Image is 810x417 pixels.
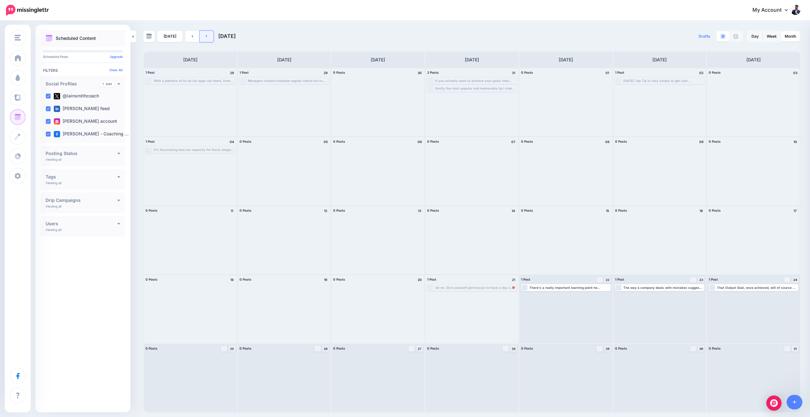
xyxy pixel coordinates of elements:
[240,71,249,74] span: 1 Post
[720,34,726,39] img: paragraph-boxed.png
[277,56,291,64] h4: [DATE]
[418,347,421,350] span: 27
[521,71,533,74] span: 0 Posts
[709,277,718,281] span: 1 Post
[146,346,158,350] span: 0 Posts
[427,71,439,74] span: 2 Posts
[717,286,798,289] div: That Output Goal, once achieved, will of course be subsumed by the Outcome Goal, in my case being...
[146,71,155,74] span: 1 Post
[229,70,235,76] h4: 28
[324,347,327,350] span: 26
[56,36,96,40] p: Scheduled Content
[229,208,235,214] h4: 11
[746,56,761,64] h4: [DATE]
[699,347,703,350] span: 30
[709,346,721,350] span: 0 Posts
[512,347,515,350] span: 28
[510,139,517,145] h4: 07
[229,277,235,283] h4: 18
[709,140,721,143] span: 0 Posts
[652,56,667,64] h4: [DATE]
[510,208,517,214] h4: 14
[521,140,533,143] span: 0 Posts
[427,346,439,350] span: 0 Posts
[698,139,704,145] h4: 09
[709,208,721,212] span: 0 Posts
[695,31,714,42] a: Drafts
[240,346,252,350] span: 0 Posts
[606,347,609,350] span: 29
[322,277,329,283] h4: 19
[46,198,117,202] h4: Drip Campaigns
[604,139,611,145] h4: 08
[43,68,123,73] h4: Filters
[698,208,704,214] h4: 16
[54,106,60,112] img: linkedin-square.png
[416,139,423,145] h4: 06
[6,5,49,16] img: Missinglettr
[183,56,197,64] h4: [DATE]
[435,79,516,83] div: If you actually want to achieve your goals then your first goal is for your goal setting to be be...
[322,346,329,352] a: 26
[146,277,158,281] span: 0 Posts
[46,82,100,86] h4: Social Profiles
[54,131,129,137] label: [PERSON_NAME] - Coaching …
[465,56,479,64] h4: [DATE]
[240,208,252,212] span: 0 Posts
[615,71,624,74] span: 1 Post
[146,34,152,39] img: calendar-grey-darker.png
[792,70,798,76] h4: 03
[435,86,516,90] div: Easily the most popular and memorable tip I share is the advice to start the day by eating frogs....
[110,55,123,59] a: Upgrade
[510,70,517,76] h4: 31
[794,347,797,350] span: 31
[427,140,439,143] span: 0 Posts
[748,31,763,41] a: Day
[146,208,158,212] span: 0 Posts
[604,346,611,352] a: 29
[333,208,345,212] span: 0 Posts
[109,68,123,72] a: Clear All
[510,346,517,352] a: 28
[46,151,117,156] h4: Posting Status
[709,71,721,74] span: 0 Posts
[46,204,61,208] p: Viewing all
[793,278,797,281] span: 24
[46,158,61,161] p: Viewing all
[792,277,798,283] a: 24
[781,31,800,41] a: Month
[559,56,573,64] h4: [DATE]
[146,140,155,143] span: 1 Post
[54,106,110,112] label: [PERSON_NAME] feed
[763,31,781,41] a: Week
[322,208,329,214] h4: 12
[322,70,329,76] h4: 29
[427,208,439,212] span: 0 Posts
[322,139,329,145] h4: 05
[46,35,53,42] img: calendar.png
[240,277,252,281] span: 0 Posts
[746,3,801,18] a: My Account
[157,31,183,42] a: [DATE]
[699,278,703,281] span: 23
[54,118,117,125] label: [PERSON_NAME] account
[698,277,704,283] a: 23
[766,395,782,411] div: Open Intercom Messenger
[218,33,236,39] span: [DATE]
[154,79,234,83] div: With a plethora of to-do list apps out there, from Todoist to Google Tasks, there's a digital ass...
[43,55,123,58] p: Scheduled Posts
[333,346,345,350] span: 0 Posts
[229,346,235,352] a: 25
[416,277,423,283] h4: 20
[240,140,252,143] span: 0 Posts
[510,277,517,283] h4: 21
[733,34,738,39] img: facebook-grey-square.png
[521,346,533,350] span: 0 Posts
[46,181,61,185] p: Viewing all
[333,71,345,74] span: 0 Posts
[46,221,117,226] h4: Users
[623,286,704,289] div: The way a company deals with mistakes suggests how well the staff will be willing to come up with...
[792,346,798,352] a: 31
[698,70,704,76] h4: 02
[54,93,60,99] img: twitter-square.png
